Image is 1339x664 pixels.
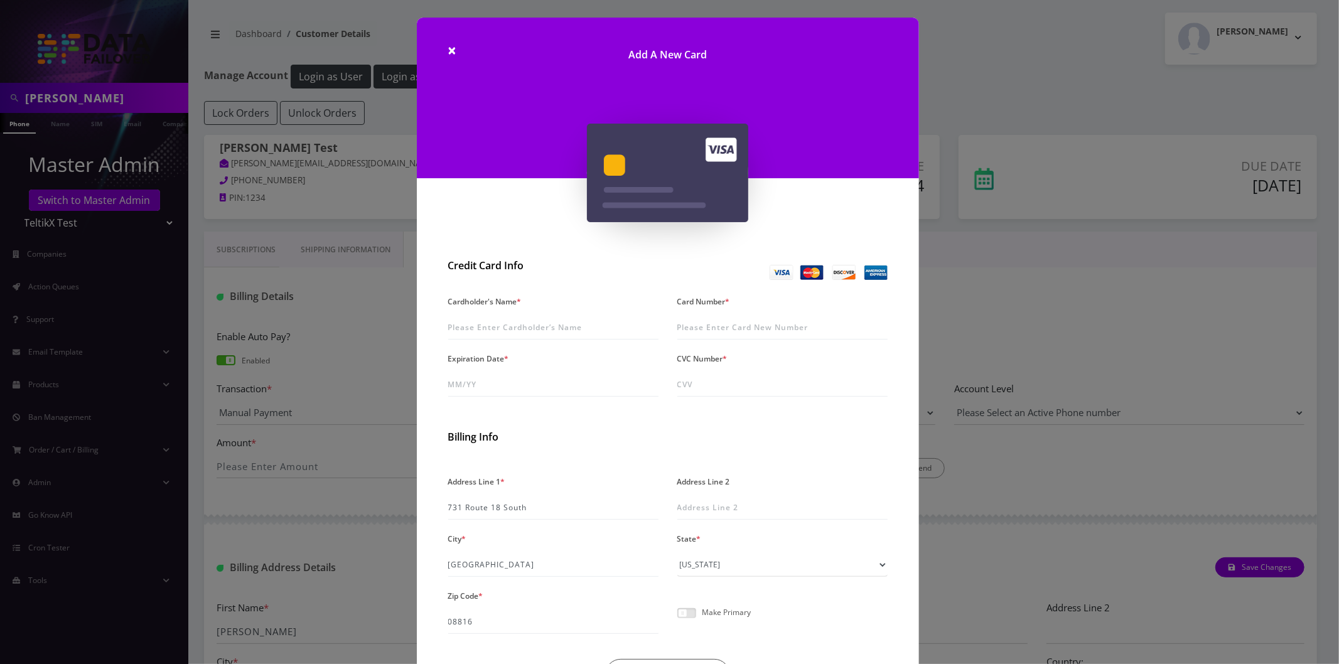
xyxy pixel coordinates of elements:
label: Expiration Date [448,350,509,368]
h1: Add A New Card [417,18,919,80]
label: Zip Code [448,587,483,605]
label: Address Line 1 [448,473,505,491]
input: Please Enter Card New Number [677,316,888,340]
label: State [677,530,701,548]
label: Address Line 2 [677,473,730,491]
img: Add A New Card [587,124,748,222]
input: City [448,553,659,577]
input: CVV [677,373,888,397]
h2: Credit Card Info [448,260,659,272]
h2: Billing Info [448,431,888,443]
p: Make Primary [702,608,751,616]
label: CVC Number [677,350,728,368]
span: × [448,40,457,60]
input: MM/YY [448,373,659,397]
input: Address Line 2 [677,496,888,520]
label: City [448,530,466,548]
button: Close [448,43,457,58]
img: Credit Card Info [770,265,888,280]
label: Card Number [677,292,730,311]
input: Address Line 1 [448,496,659,520]
label: Cardholder's Name [448,292,522,311]
input: Please Enter Cardholder’s Name [448,316,659,340]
